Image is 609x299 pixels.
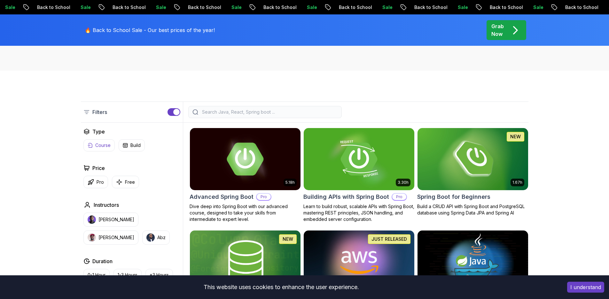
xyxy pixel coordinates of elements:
[92,257,113,265] h2: Duration
[510,133,521,140] p: NEW
[304,128,414,190] img: Building APIs with Spring Boot card
[92,108,107,116] p: Filters
[5,280,558,294] div: This website uses cookies to enhance the user experience.
[512,180,522,185] p: 1.67h
[42,4,86,11] p: Back to School
[283,236,293,242] p: NEW
[88,272,105,278] p: 0-1 Hour
[157,234,166,241] p: Abz
[98,234,134,241] p: [PERSON_NAME]
[86,4,106,11] p: Sale
[190,230,301,293] img: Spring Data JPA card
[94,201,119,209] h2: Instructors
[146,233,155,242] img: instructor img
[417,203,528,216] p: Build a CRUD API with Spring Boot and PostgreSQL database using Spring Data JPA and Spring AI
[392,194,406,200] p: Pro
[491,22,504,38] p: Grab Now
[97,179,104,185] p: Pro
[161,4,182,11] p: Sale
[419,4,463,11] p: Back to School
[130,142,141,149] p: Build
[303,128,415,222] a: Building APIs with Spring Boot card3.30hBuilding APIs with Spring BootProLearn to build robust, s...
[269,4,312,11] p: Back to School
[190,128,301,222] a: Advanced Spring Boot card5.18hAdvanced Spring BootProDive deep into Spring Boot with our advanced...
[387,4,408,11] p: Sale
[88,215,96,224] img: instructor img
[418,128,528,190] img: Spring Boot for Beginners card
[371,236,407,242] p: JUST RELEASED
[83,230,138,245] button: instructor img[PERSON_NAME]
[312,4,332,11] p: Sale
[88,233,96,242] img: instructor img
[92,164,105,172] h2: Price
[118,272,137,278] p: 1-3 Hours
[418,230,528,293] img: Docker for Java Developers card
[285,180,295,185] p: 5.18h
[303,203,415,222] p: Learn to build robust, scalable APIs with Spring Boot, mastering REST principles, JSON handling, ...
[417,192,490,201] h2: Spring Boot for Beginners
[142,230,170,245] button: instructor imgAbz
[190,203,301,222] p: Dive deep into Spring Boot with our advanced course, designed to take your skills from intermedia...
[83,139,115,151] button: Course
[150,272,169,278] p: +3 Hours
[398,180,409,185] p: 3.30h
[98,216,134,223] p: [PERSON_NAME]
[538,4,559,11] p: Sale
[145,269,173,281] button: +3 Hours
[92,128,105,135] h2: Type
[344,4,387,11] p: Back to School
[201,109,338,115] input: Search Java, React, Spring boot ...
[119,139,145,151] button: Build
[118,4,161,11] p: Back to School
[463,4,483,11] p: Sale
[190,192,254,201] h2: Advanced Spring Boot
[257,194,271,200] p: Pro
[190,128,301,190] img: Advanced Spring Boot card
[567,282,604,293] button: Accept cookies
[83,269,110,281] button: 0-1 Hour
[193,4,237,11] p: Back to School
[303,192,389,201] h2: Building APIs with Spring Boot
[417,128,528,216] a: Spring Boot for Beginners card1.67hNEWSpring Boot for BeginnersBuild a CRUD API with Spring Boot ...
[237,4,257,11] p: Sale
[85,26,215,34] p: 🔥 Back to School Sale - Our best prices of the year!
[83,213,138,227] button: instructor img[PERSON_NAME]
[113,269,142,281] button: 1-3 Hours
[95,142,111,149] p: Course
[304,230,414,293] img: AWS for Developers card
[125,179,135,185] p: Free
[112,176,139,188] button: Free
[83,176,108,188] button: Pro
[10,4,31,11] p: Sale
[495,4,538,11] p: Back to School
